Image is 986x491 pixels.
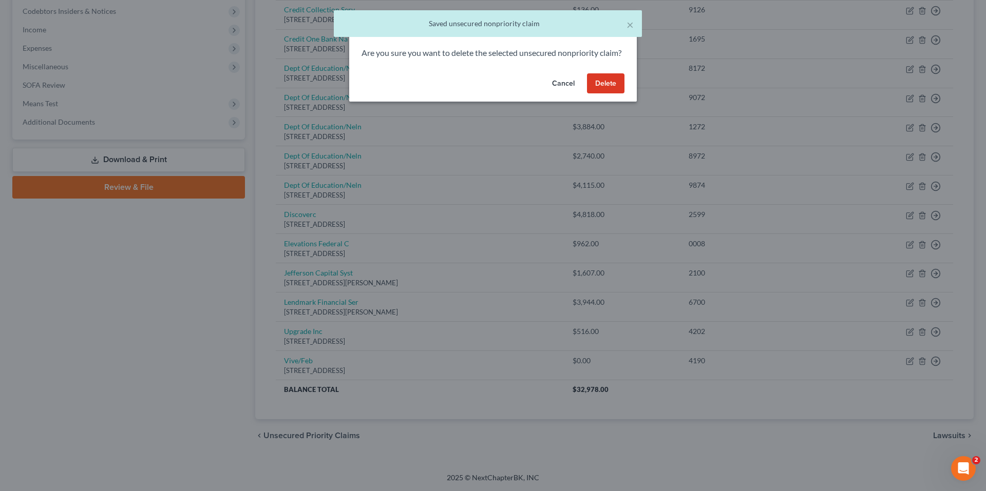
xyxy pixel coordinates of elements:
[972,456,980,464] span: 2
[342,18,634,29] div: Saved unsecured nonpriority claim
[951,456,976,481] iframe: Intercom live chat
[544,73,583,94] button: Cancel
[587,73,624,94] button: Delete
[627,18,634,31] button: ×
[362,47,624,59] p: Are you sure you want to delete the selected unsecured nonpriority claim?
